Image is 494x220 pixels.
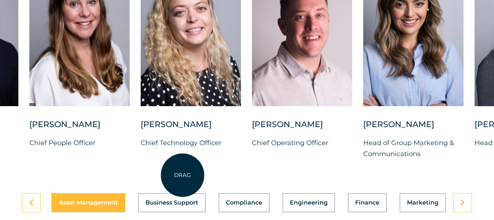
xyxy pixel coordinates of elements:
div: [PERSON_NAME] [363,119,464,137]
span: Compliance [226,200,262,206]
div: [PERSON_NAME] [29,119,130,137]
span: Marketing [407,200,439,206]
span: Business Support [145,200,198,206]
p: Chief People Officer [29,137,130,148]
div: [PERSON_NAME] [141,119,241,137]
span: Engineering [290,200,328,206]
span: Asset Management [59,200,118,206]
div: [PERSON_NAME] [252,119,352,137]
p: Head of Group Marketing & Communications [363,137,464,159]
p: Chief Operating Officer [252,137,352,148]
span: Finance [355,200,379,206]
p: Chief Technology Officer [141,137,241,148]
